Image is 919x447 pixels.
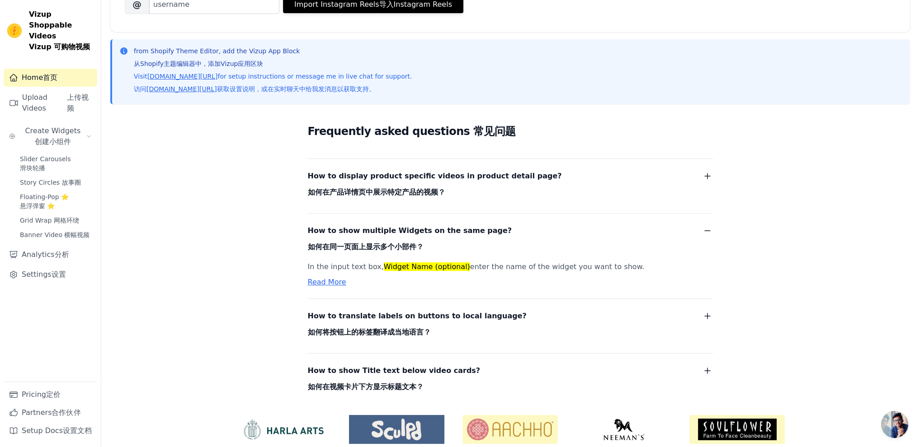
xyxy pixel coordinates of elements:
[308,278,346,286] a: Read More
[308,328,431,336] span: 如何将按钮上的标签翻译成当地语言？
[308,382,424,391] span: 如何在视频卡片下方显示标题文本？
[881,411,908,438] div: 开放式聊天
[147,73,218,80] a: [DOMAIN_NAME][URL]
[384,262,470,271] mark: Widget Name (optional)
[64,231,90,238] span: 横幅视频
[14,153,97,174] a: Slider Carousels 滑块轮播
[20,202,55,210] span: 悬浮弹窗 ⭐
[29,9,94,52] span: Vizup Shoppable Videos
[308,170,562,202] span: How to display product specific videos in product detail page?
[20,178,81,187] span: Story Circles
[14,191,97,212] a: Floating-Pop ⭐ 悬浮弹窗 ⭐
[29,42,90,51] span: Vizup 可购物视频
[308,310,527,342] span: How to translate labels on buttons to local language?
[55,250,69,259] span: 分析
[462,415,558,444] img: Aachho
[20,154,92,172] span: Slider Carousels
[52,270,66,279] span: 设置
[20,164,45,172] span: 滑块轮播
[19,126,86,147] span: Create Widgets
[134,60,263,67] span: 从Shopify主题编辑器中，添加Vizup应用区块
[308,188,445,196] span: 如何在产品详情页中展示特定产品的视频？
[35,137,71,146] span: 创建小组件
[4,69,97,87] a: Home 首页
[689,415,785,444] img: Soulflower
[576,419,671,440] img: Neeman's
[349,419,444,440] img: Sculpd US
[146,85,217,93] a: [DOMAIN_NAME][URL]
[20,230,90,239] span: Banner Video
[4,404,97,422] a: Partners 合作伙伴
[43,73,57,82] span: 首页
[134,47,412,68] p: from Shopify Theme Editor, add the Vizup App Block
[4,386,97,404] a: Pricing 定价
[308,310,713,342] button: How to translate labels on buttons to local language?如何将按钮上的标签翻译成当地语言？
[46,390,61,399] span: 定价
[54,217,79,224] span: 网格环绕
[308,364,481,397] span: How to show Title text below video cards?
[52,408,80,417] span: 合作伙伴
[308,364,713,397] button: How to show Title text below video cards?如何在视频卡片下方显示标题文本？
[473,125,516,138] span: 常见问题
[308,122,713,140] h2: Frequently asked questions
[236,419,331,440] img: HarlaArts
[4,122,97,151] button: Create Widgets 创建小组件
[62,179,81,186] span: 故事圈
[308,224,713,257] button: How to show multiple Widgets on the same page?如何在同一页面上显示多个小部件？
[308,242,424,251] span: 如何在同一页面上显示多个小部件？
[134,85,375,93] span: 访问 获取设置说明，或在实时聊天中给我发消息以获取支持。
[63,426,92,435] span: 设置文档
[67,93,89,112] span: 上传视频
[14,214,97,227] a: Grid Wrap 网格环绕
[20,192,92,210] span: Floating-Pop ⭐
[20,216,79,225] span: Grid Wrap
[4,265,97,284] a: Settings 设置
[14,176,97,189] a: Story Circles 故事圈
[4,422,97,440] a: Setup Docs 设置文档
[4,246,97,264] a: Analytics 分析
[308,224,512,257] span: How to show multiple Widgets on the same page?
[308,170,713,202] button: How to display product specific videos in product detail page?如何在产品详情页中展示特定产品的视频？
[134,72,412,93] p: Visit for setup instructions or message me in live chat for support.
[14,228,97,241] a: Banner Video 横幅视频
[308,261,691,273] p: In the input text box, enter the name of the widget you want to show.
[7,23,22,38] img: Vizup
[4,88,97,117] a: Upload Videos 上传视频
